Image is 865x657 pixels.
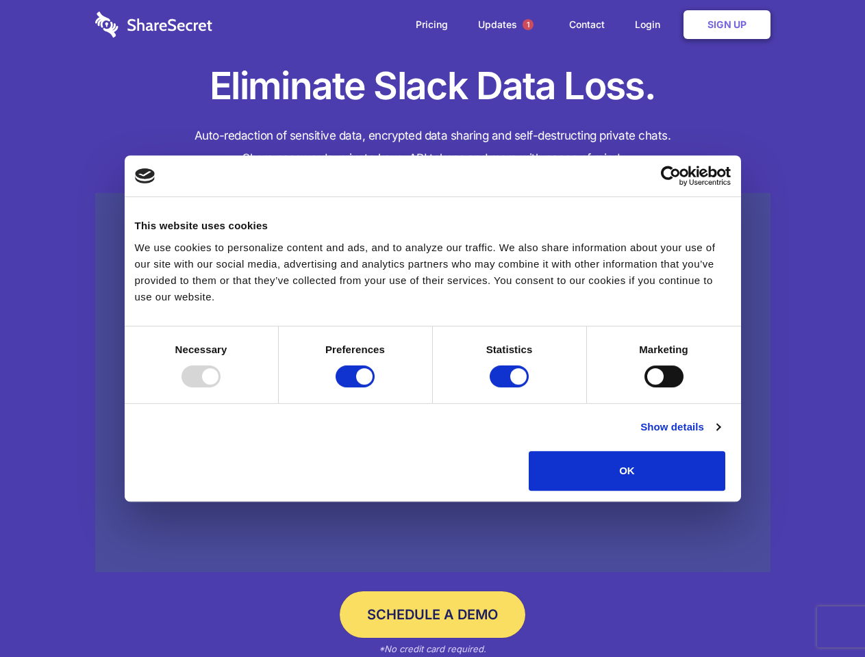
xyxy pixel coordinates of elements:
a: Show details [640,419,720,435]
a: Pricing [402,3,462,46]
a: Schedule a Demo [340,591,525,638]
div: This website uses cookies [135,218,731,234]
div: We use cookies to personalize content and ads, and to analyze our traffic. We also share informat... [135,240,731,305]
span: 1 [523,19,534,30]
strong: Marketing [639,344,688,355]
h4: Auto-redaction of sensitive data, encrypted data sharing and self-destructing private chats. Shar... [95,125,770,170]
strong: Necessary [175,344,227,355]
a: Wistia video thumbnail [95,193,770,573]
img: logo [135,168,155,183]
strong: Preferences [325,344,385,355]
a: Sign Up [684,10,770,39]
a: Contact [555,3,618,46]
h1: Eliminate Slack Data Loss. [95,62,770,111]
strong: Statistics [486,344,533,355]
em: *No credit card required. [379,643,486,654]
img: logo-wordmark-white-trans-d4663122ce5f474addd5e946df7df03e33cb6a1c49d2221995e7729f52c070b2.svg [95,12,212,38]
button: OK [529,451,725,491]
a: Usercentrics Cookiebot - opens in a new window [611,166,731,186]
a: Login [621,3,681,46]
